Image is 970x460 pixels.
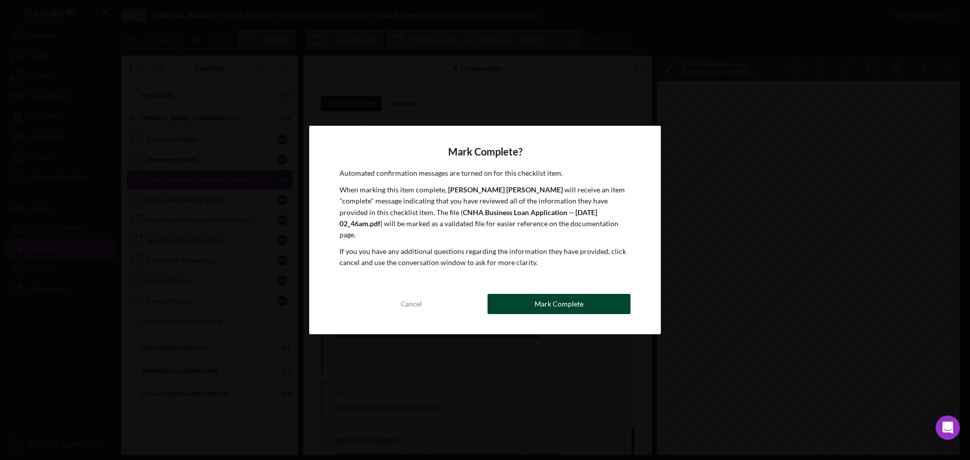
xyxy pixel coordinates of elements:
p: When marking this item complete, will receive an item "complete" message indicating that you have... [339,184,630,241]
div: Open Intercom Messenger [936,416,960,440]
h4: Mark Complete? [339,146,630,158]
p: If you you have any additional questions regarding the information they have provided, click canc... [339,246,630,269]
button: Cancel [339,294,482,314]
div: Cancel [401,294,422,314]
div: Mark Complete [535,294,584,314]
b: CNHA Business Loan Application -- [DATE] 02_46am.pdf [339,208,597,228]
b: [PERSON_NAME] [PERSON_NAME] [448,185,563,194]
button: Mark Complete [488,294,630,314]
p: Automated confirmation messages are turned on for this checklist item. [339,168,630,179]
